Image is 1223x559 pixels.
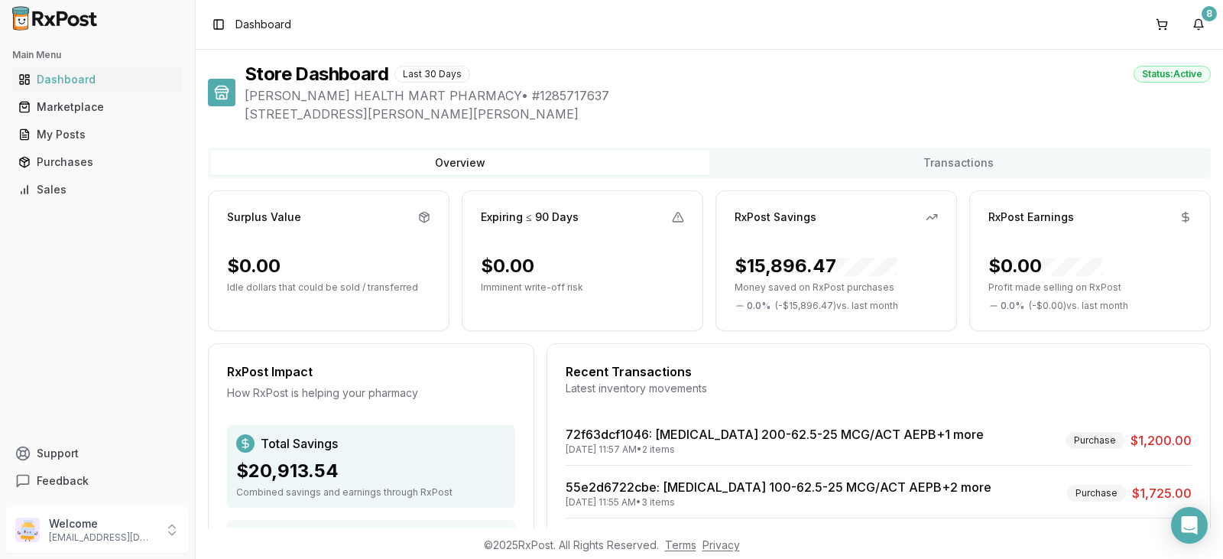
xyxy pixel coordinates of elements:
[6,467,189,495] button: Feedback
[735,254,897,278] div: $15,896.47
[236,459,506,483] div: $20,913.54
[747,300,770,312] span: 0.0 %
[735,281,938,294] p: Money saved on RxPost purchases
[15,518,40,542] img: User avatar
[988,254,1103,278] div: $0.00
[227,281,430,294] p: Idle dollars that could be sold / transferred
[227,362,515,381] div: RxPost Impact
[481,254,534,278] div: $0.00
[235,17,291,32] span: Dashboard
[394,66,470,83] div: Last 30 Days
[988,210,1074,225] div: RxPost Earnings
[566,479,991,495] a: 55e2d6722cbe: [MEDICAL_DATA] 100-62.5-25 MCG/ACT AEPB+2 more
[481,281,684,294] p: Imminent write-off risk
[775,300,898,312] span: ( - $15,896.47 ) vs. last month
[211,151,709,175] button: Overview
[1131,431,1192,450] span: $1,200.00
[566,427,984,442] a: 72f63dcf1046: [MEDICAL_DATA] 200-62.5-25 MCG/ACT AEPB+1 more
[735,210,816,225] div: RxPost Savings
[6,440,189,467] button: Support
[245,105,1211,123] span: [STREET_ADDRESS][PERSON_NAME][PERSON_NAME]
[261,434,338,453] span: Total Savings
[566,381,1192,396] div: Latest inventory movements
[37,473,89,489] span: Feedback
[235,17,291,32] nav: breadcrumb
[1186,12,1211,37] button: 8
[566,444,984,456] div: [DATE] 11:57 AM • 2 items
[18,99,177,115] div: Marketplace
[12,176,183,203] a: Sales
[1202,6,1217,21] div: 8
[6,95,189,119] button: Marketplace
[6,67,189,92] button: Dashboard
[18,182,177,197] div: Sales
[665,538,696,551] a: Terms
[6,150,189,174] button: Purchases
[49,516,155,531] p: Welcome
[702,538,740,551] a: Privacy
[18,154,177,170] div: Purchases
[245,86,1211,105] span: [PERSON_NAME] HEALTH MART PHARMACY • # 1285717637
[12,148,183,176] a: Purchases
[245,62,388,86] h1: Store Dashboard
[709,151,1208,175] button: Transactions
[6,122,189,147] button: My Posts
[227,210,301,225] div: Surplus Value
[227,254,281,278] div: $0.00
[6,177,189,202] button: Sales
[18,72,177,87] div: Dashboard
[566,362,1192,381] div: Recent Transactions
[12,49,183,61] h2: Main Menu
[988,281,1192,294] p: Profit made selling on RxPost
[1001,300,1024,312] span: 0.0 %
[6,6,104,31] img: RxPost Logo
[481,210,579,225] div: Expiring ≤ 90 Days
[566,496,991,509] div: [DATE] 11:55 AM • 3 items
[1066,432,1124,449] div: Purchase
[12,66,183,93] a: Dashboard
[236,486,506,499] div: Combined savings and earnings through RxPost
[12,121,183,148] a: My Posts
[1132,484,1192,502] span: $1,725.00
[227,385,515,401] div: How RxPost is helping your pharmacy
[1067,485,1126,502] div: Purchase
[49,531,155,544] p: [EMAIL_ADDRESS][DOMAIN_NAME]
[1171,507,1208,544] div: Open Intercom Messenger
[12,93,183,121] a: Marketplace
[18,127,177,142] div: My Posts
[1029,300,1128,312] span: ( - $0.00 ) vs. last month
[1134,66,1211,83] div: Status: Active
